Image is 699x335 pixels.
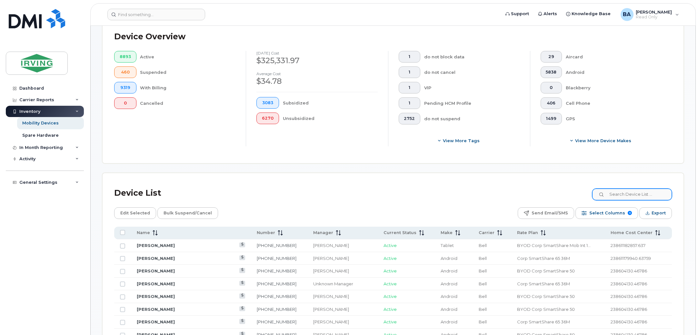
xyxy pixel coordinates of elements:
button: Bulk Suspend/Cancel [157,207,218,219]
span: 238604130.46786 [611,294,647,299]
button: 3083 [256,97,279,109]
span: Support [511,11,529,17]
span: Active [384,268,397,273]
div: $34.78 [256,76,377,87]
span: Active [384,307,397,312]
span: 1 [404,54,415,59]
button: 1 [399,82,421,94]
a: [PERSON_NAME] [137,307,175,312]
span: Bell [479,294,487,299]
span: BYOD Corp SmartShare Mob Int 10 [517,243,591,248]
div: GPS [566,113,662,124]
span: BYOD Corp SmartShare 50 [517,294,575,299]
a: [PHONE_NUMBER] [257,281,296,286]
a: [PHONE_NUMBER] [257,294,296,299]
span: Active [384,281,397,286]
a: [PHONE_NUMBER] [257,307,296,312]
div: Cell Phone [566,97,662,109]
a: [PERSON_NAME] [137,281,175,286]
span: 29 [546,54,557,59]
button: 29 [541,51,562,63]
button: 9319 [114,82,136,94]
button: Select Columns 9 [575,207,638,219]
a: [PHONE_NUMBER] [257,319,296,324]
span: Bulk Suspend/Cancel [164,208,212,218]
div: do not suspend [424,113,520,124]
button: Edit Selected [114,207,156,219]
span: 5838 [546,70,557,75]
span: Android [441,281,457,286]
span: Send Email/SMS [532,208,568,218]
span: 1 [404,70,415,75]
a: [PHONE_NUMBER] [257,268,296,273]
div: Active [140,51,236,63]
button: 0 [114,97,136,109]
span: Tablet [441,243,454,248]
span: Active [384,256,397,261]
span: Corp SmartShare 65 36M [517,281,570,286]
span: 9319 [120,85,131,90]
div: Subsidized [283,97,378,109]
a: [PERSON_NAME] [137,268,175,273]
span: Bell [479,281,487,286]
span: Select Columns [589,208,625,218]
input: Search Device List ... [592,189,672,200]
button: Export [639,207,672,219]
div: [PERSON_NAME] [313,306,372,312]
div: [PERSON_NAME] [313,293,372,300]
a: View Last Bill [239,255,245,260]
span: Current Status [384,230,416,236]
span: Knowledge Base [572,11,611,17]
div: [PERSON_NAME] [313,242,372,249]
span: 8893 [120,54,131,59]
span: 238604130.46786 [611,268,647,273]
span: 0 [546,85,557,90]
h4: [DATE] cost [256,51,377,55]
button: 2752 [399,113,421,124]
span: BYOD Corp SmartShare 50 [517,268,575,273]
a: View Last Bill [239,242,245,247]
span: Bell [479,256,487,261]
a: Alerts [534,7,562,20]
span: BYOD Corp SmartShare 50 [517,307,575,312]
span: [PERSON_NAME] [636,9,672,15]
button: Send Email/SMS [518,207,574,219]
a: [PERSON_NAME] [137,243,175,248]
span: View more tags [443,138,480,144]
button: 8893 [114,51,136,63]
a: [PERSON_NAME] [137,319,175,324]
span: BA [623,11,631,18]
span: Corp SmartShare 65 36M [517,319,570,324]
span: 1499 [546,116,557,121]
h4: Average cost [256,72,377,76]
span: Edit Selected [120,208,150,218]
span: 238611182857.637 [611,243,645,248]
a: View Last Bill [239,281,245,286]
span: Read Only [636,15,672,20]
span: Bell [479,243,487,248]
div: Pending HCM Profile [424,97,520,109]
div: do not block data [424,51,520,63]
span: Bell [479,307,487,312]
div: Device Overview [114,28,185,45]
span: Alerts [544,11,557,17]
button: 5838 [541,66,562,78]
div: Blackberry [566,82,662,94]
div: [PERSON_NAME] [313,255,372,261]
div: Device List [114,185,161,202]
a: [PHONE_NUMBER] [257,256,296,261]
button: 1 [399,97,421,109]
span: Android [441,256,457,261]
div: Unknown Manager [313,281,372,287]
a: View Last Bill [239,306,245,311]
span: View More Device Makes [575,138,631,144]
a: View Last Bill [239,293,245,298]
div: Unsubsidized [283,113,378,124]
button: 1499 [541,113,562,124]
button: 6270 [256,113,279,124]
div: With Billing [140,82,236,94]
button: 406 [541,97,562,109]
span: Number [257,230,275,236]
span: 238604130.46786 [611,307,647,312]
span: Carrier [479,230,494,236]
